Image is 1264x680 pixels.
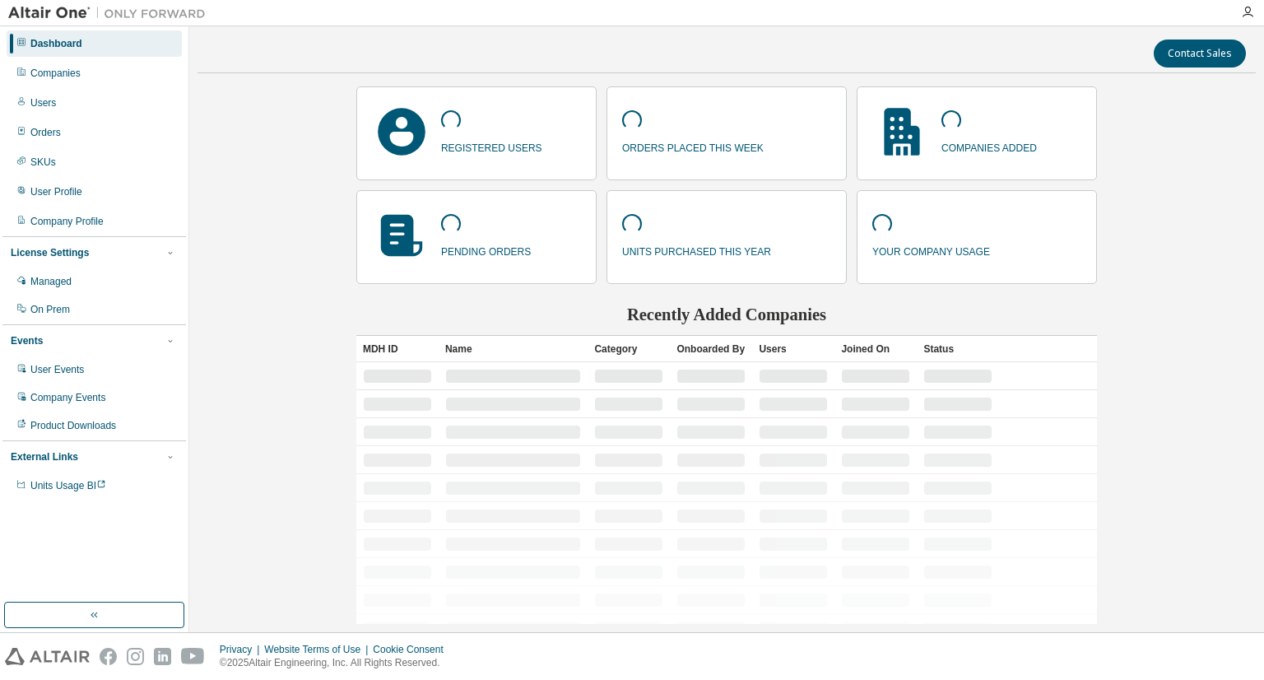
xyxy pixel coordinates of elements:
img: Altair One [8,5,214,21]
div: Privacy [220,643,264,656]
div: Dashboard [30,37,82,50]
p: units purchased this year [622,240,771,259]
div: Category [594,336,663,362]
div: Company Events [30,391,105,404]
span: Units Usage BI [30,480,106,491]
div: User Profile [30,185,82,198]
button: Contact Sales [1154,40,1246,68]
div: Users [759,336,828,362]
p: registered users [441,137,542,156]
h2: Recently Added Companies [356,304,1097,325]
p: your company usage [872,240,990,259]
img: facebook.svg [100,648,117,665]
div: Cookie Consent [373,643,453,656]
p: pending orders [441,240,531,259]
div: Product Downloads [30,419,116,432]
img: youtube.svg [181,648,205,665]
div: Companies [30,67,81,80]
img: linkedin.svg [154,648,171,665]
p: orders placed this week [622,137,764,156]
div: SKUs [30,156,56,169]
div: User Events [30,363,84,376]
div: Joined On [841,336,910,362]
img: altair_logo.svg [5,648,90,665]
div: Company Profile [30,215,104,228]
img: instagram.svg [127,648,144,665]
div: Status [923,336,992,362]
div: Users [30,96,56,109]
div: Name [445,336,582,362]
div: Managed [30,275,72,288]
p: companies added [941,137,1037,156]
div: Onboarded By [676,336,746,362]
div: Events [11,334,43,347]
div: License Settings [11,246,89,259]
div: External Links [11,450,78,463]
div: On Prem [30,303,70,316]
div: MDH ID [363,336,432,362]
div: Orders [30,126,61,139]
p: © 2025 Altair Engineering, Inc. All Rights Reserved. [220,656,453,670]
div: Website Terms of Use [264,643,373,656]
